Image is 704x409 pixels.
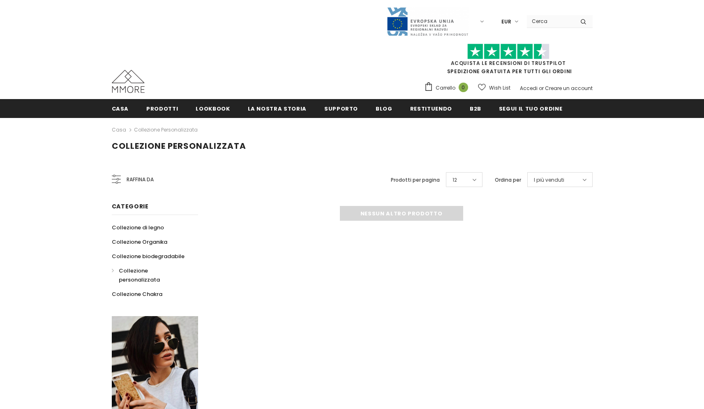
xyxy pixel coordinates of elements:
[112,105,129,113] span: Casa
[112,287,162,301] a: Collezione Chakra
[386,18,469,25] a: Javni Razpis
[324,105,358,113] span: supporto
[386,7,469,37] img: Javni Razpis
[452,176,457,184] span: 12
[112,125,126,135] a: Casa
[501,18,511,26] span: EUR
[112,99,129,118] a: Casa
[112,249,185,263] a: Collezione biodegradabile
[478,81,510,95] a: Wish List
[146,99,178,118] a: Prodotti
[520,85,538,92] a: Accedi
[112,263,189,287] a: Collezione personalizzata
[119,267,160,284] span: Collezione personalizzata
[424,47,593,75] span: SPEDIZIONE GRATUITA PER TUTTI GLI ORDINI
[112,140,246,152] span: Collezione personalizzata
[410,99,452,118] a: Restituendo
[391,176,440,184] label: Prodotti per pagina
[451,60,566,67] a: Acquista le recensioni di TrustPilot
[112,224,164,231] span: Collezione di legno
[499,105,562,113] span: Segui il tuo ordine
[539,85,544,92] span: or
[376,99,392,118] a: Blog
[436,84,455,92] span: Carrello
[545,85,593,92] a: Creare un account
[248,99,307,118] a: La nostra storia
[527,15,574,27] input: Search Site
[470,99,481,118] a: B2B
[489,84,510,92] span: Wish List
[112,70,145,93] img: Casi MMORE
[112,220,164,235] a: Collezione di legno
[112,290,162,298] span: Collezione Chakra
[467,44,549,60] img: Fidati di Pilot Stars
[112,235,167,249] a: Collezione Organika
[146,105,178,113] span: Prodotti
[196,105,230,113] span: Lookbook
[376,105,392,113] span: Blog
[410,105,452,113] span: Restituendo
[127,175,154,184] span: Raffina da
[470,105,481,113] span: B2B
[324,99,358,118] a: supporto
[459,83,468,92] span: 0
[134,126,198,133] a: Collezione personalizzata
[499,99,562,118] a: Segui il tuo ordine
[112,238,167,246] span: Collezione Organika
[424,82,472,94] a: Carrello 0
[196,99,230,118] a: Lookbook
[112,252,185,260] span: Collezione biodegradabile
[534,176,564,184] span: I più venduti
[495,176,521,184] label: Ordina per
[112,202,149,210] span: Categorie
[248,105,307,113] span: La nostra storia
